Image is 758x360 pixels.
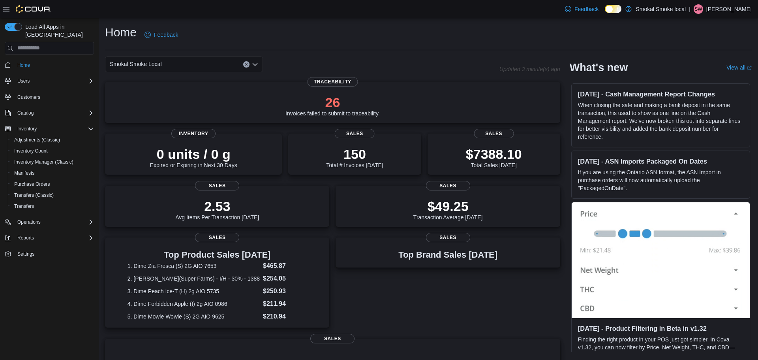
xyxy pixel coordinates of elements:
span: Transfers [14,203,34,209]
button: Inventory Manager (Classic) [8,156,97,168]
div: Invoices failed to submit to traceability. [285,94,380,117]
button: Manifests [8,168,97,179]
span: Feedback [154,31,178,39]
h3: [DATE] - ASN Imports Packaged On Dates [578,157,743,165]
h2: What's new [570,61,628,74]
button: Clear input [243,61,250,68]
button: Settings [2,248,97,260]
h1: Home [105,25,137,40]
h3: Top Product Sales [DATE] [128,250,307,260]
h3: Top Brand Sales [DATE] [398,250,497,260]
p: | [689,4,690,14]
span: Sales [195,181,239,190]
span: Sales [335,129,375,138]
span: Reports [14,233,94,243]
span: Home [17,62,30,68]
span: Inventory Count [11,146,94,156]
span: Load All Apps in [GEOGRAPHIC_DATA] [22,23,94,39]
span: Manifests [11,168,94,178]
dt: 5. Dime Mowie Wowie (S) 2G AIO 9625 [128,313,260,320]
div: Scott Watson [694,4,703,14]
button: Home [2,59,97,71]
a: Transfers (Classic) [11,190,57,200]
dt: 3. Dime Peach Ice-T (H) 2g AIO 5735 [128,287,260,295]
span: Traceability [308,77,358,87]
input: Dark Mode [605,5,621,13]
span: Inventory Manager (Classic) [11,157,94,167]
button: Customers [2,91,97,103]
span: Inventory Manager (Classic) [14,159,73,165]
dt: 1. Dime Zia Fresca (S) 2G AIO 7653 [128,262,260,270]
a: Purchase Orders [11,179,53,189]
span: Customers [17,94,40,100]
a: Feedback [141,27,181,43]
button: Transfers (Classic) [8,190,97,201]
span: Adjustments (Classic) [11,135,94,145]
svg: External link [747,66,752,70]
span: Sales [310,334,355,343]
div: Total Sales [DATE] [466,146,522,168]
span: Sales [195,233,239,242]
span: Purchase Orders [14,181,50,187]
div: Total # Invoices [DATE] [326,146,383,168]
button: Open list of options [252,61,258,68]
img: Cova [16,5,51,13]
button: Reports [2,232,97,243]
dd: $250.93 [263,286,307,296]
span: Settings [17,251,34,257]
span: Inventory [171,129,216,138]
p: Smokal Smoke local [636,4,686,14]
a: Inventory Manager (Classic) [11,157,77,167]
p: Updated 3 minute(s) ago [499,66,560,72]
dt: 2. [PERSON_NAME](Super Farms) - I/H - 30% - 1388 [128,275,260,283]
span: Catalog [17,110,34,116]
span: Users [14,76,94,86]
p: $7388.10 [466,146,522,162]
span: Reports [17,235,34,241]
span: Transfers (Classic) [14,192,54,198]
button: Catalog [14,108,37,118]
span: Sales [474,129,514,138]
dt: 4. Dime Forbidden Apple (I) 2g AIO 0986 [128,300,260,308]
a: Feedback [562,1,602,17]
p: 0 units / 0 g [150,146,237,162]
button: Inventory [14,124,40,134]
p: When closing the safe and making a bank deposit in the same transaction, this used to show as one... [578,101,743,141]
nav: Complex example [5,56,94,281]
span: Inventory Count [14,148,48,154]
a: Settings [14,249,38,259]
h3: [DATE] - Cash Management Report Changes [578,90,743,98]
span: Operations [17,219,41,225]
button: Operations [2,217,97,228]
p: 150 [326,146,383,162]
button: Catalog [2,107,97,119]
p: [PERSON_NAME] [706,4,752,14]
h3: [DATE] - Product Filtering in Beta in v1.32 [578,324,743,332]
a: Home [14,60,33,70]
span: Smokal Smoke Local [110,59,162,69]
span: Sales [426,181,470,190]
span: Sales [426,233,470,242]
p: 2.53 [175,198,259,214]
button: Users [14,76,33,86]
dd: $254.05 [263,274,307,283]
a: Manifests [11,168,38,178]
p: 26 [285,94,380,110]
button: Adjustments (Classic) [8,134,97,145]
button: Inventory Count [8,145,97,156]
span: Purchase Orders [11,179,94,189]
button: Transfers [8,201,97,212]
button: Inventory [2,123,97,134]
span: Operations [14,217,94,227]
a: View allExternal link [726,64,752,71]
p: $49.25 [413,198,483,214]
span: Manifests [14,170,34,176]
button: Operations [14,217,44,227]
span: Customers [14,92,94,102]
span: Home [14,60,94,70]
span: Inventory [17,126,37,132]
a: Customers [14,92,43,102]
span: Settings [14,249,94,259]
span: Catalog [14,108,94,118]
